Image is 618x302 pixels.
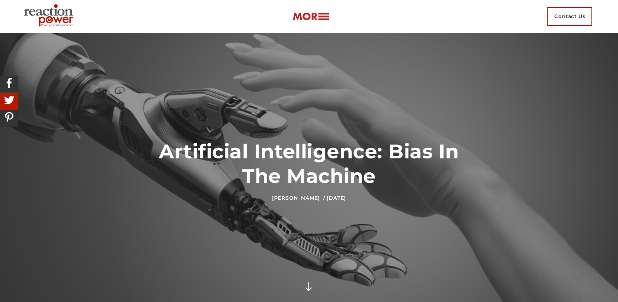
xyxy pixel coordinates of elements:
[292,12,329,21] img: more-btn.png
[272,195,325,201] a: [PERSON_NAME] /
[138,139,480,188] h1: Artificial Intelligence: Bias In The Machine
[2,76,16,90] img: Share On Facebook
[327,195,346,201] time: [DATE]
[2,93,16,107] img: Share On Twitter
[20,2,80,31] img: Executive Branding | Personal Branding Agency
[2,110,16,124] img: Share On Pinterest
[547,7,592,26] span: Contact Us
